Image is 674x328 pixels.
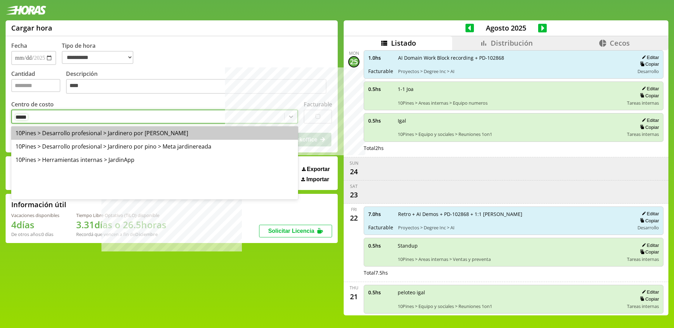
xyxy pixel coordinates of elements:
label: Tipo de hora [62,42,139,65]
span: Desarrollo [637,68,659,74]
span: Tareas internas [627,256,659,262]
span: Listado [391,38,416,48]
span: Importar [306,176,329,183]
div: Sat [350,183,358,189]
div: scrollable content [344,50,668,314]
span: Proyectos > Degree Inc > AI [398,68,629,74]
span: Retro + AI Demos + PD-102868 + 1:1 [PERSON_NAME] [398,211,629,217]
span: 1.0 hs [368,54,393,61]
div: Recordá que vencen a fin de [76,231,166,237]
b: Diciembre [135,231,158,237]
button: Copiar [638,93,659,99]
div: 24 [348,166,359,177]
div: 21 [348,291,359,302]
span: Distribución [491,38,533,48]
span: peloteo igal [398,289,622,296]
h1: Cargar hora [11,23,52,33]
span: Standup [398,242,622,249]
button: Copiar [638,61,659,67]
span: Tareas internas [627,100,659,106]
span: Facturable [368,224,393,231]
select: Tipo de hora [62,51,133,64]
button: Exportar [300,166,332,173]
button: Copiar [638,218,659,224]
span: Igal [398,117,622,124]
input: Cantidad [11,79,60,92]
div: Fri [351,206,357,212]
span: 0.5 hs [368,117,393,124]
div: Total 7.5 hs [364,269,663,276]
div: Thu [350,285,358,291]
span: Agosto 2025 [474,23,538,33]
div: De otros años: 0 días [11,231,59,237]
span: Tareas internas [627,131,659,137]
span: 7.0 hs [368,211,393,217]
span: 0.5 hs [368,289,393,296]
button: Editar [640,117,659,123]
div: Sun [350,160,358,166]
h1: 3.31 días o 26.5 horas [76,218,166,231]
label: Centro de costo [11,100,54,108]
h1: 4 días [11,218,59,231]
span: 10Pines > Areas internas > Ventas y preventa [398,256,622,262]
span: Facturable [368,68,393,74]
h2: Información útil [11,200,66,209]
button: Copiar [638,296,659,302]
span: Solicitar Licencia [268,228,315,234]
textarea: Descripción [66,79,326,94]
div: Total 2 hs [364,145,663,151]
div: Mon [349,50,359,56]
img: logotipo [6,6,46,15]
div: Tiempo Libre Optativo (TiLO) disponible [76,212,166,218]
div: Vacaciones disponibles [11,212,59,218]
span: AI Domain Work Block recording + PD-102868 [398,54,629,61]
label: Descripción [66,70,332,96]
div: 10Pines > Herramientas internas > JardinApp [11,153,298,166]
span: 10Pines > Areas internas > Equipo numeros [398,100,622,106]
button: Editar [640,242,659,248]
span: Desarrollo [637,224,659,231]
span: Cecos [610,38,630,48]
div: 23 [348,189,359,201]
label: Facturable [304,100,332,108]
span: 0.5 hs [368,242,393,249]
button: Editar [640,211,659,217]
label: Cantidad [11,70,66,96]
div: 10Pines > Desarrollo profesional > Jardinero por [PERSON_NAME] [11,126,298,140]
div: 10Pines > Desarrollo profesional > Jardinero por pino > Meta jardinereada [11,140,298,153]
div: 25 [348,56,359,67]
span: Tareas internas [627,303,659,309]
button: Editar [640,86,659,92]
span: 1-1 Joa [398,86,622,92]
span: Exportar [307,166,330,172]
span: Proyectos > Degree Inc > AI [398,224,629,231]
div: 22 [348,212,359,224]
button: Editar [640,289,659,295]
span: 10Pines > Equipo y sociales > Reuniones 1on1 [398,303,622,309]
button: Copiar [638,249,659,255]
span: 10Pines > Equipo y sociales > Reuniones 1on1 [398,131,622,137]
button: Editar [640,54,659,60]
span: 0.5 hs [368,86,393,92]
label: Fecha [11,42,27,50]
button: Copiar [638,124,659,130]
button: Solicitar Licencia [259,225,332,237]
